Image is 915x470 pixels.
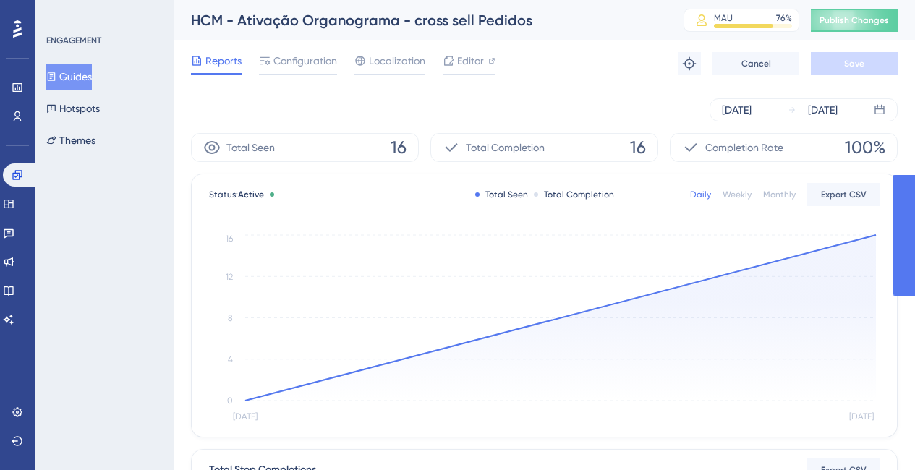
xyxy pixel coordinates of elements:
span: Localization [369,52,425,69]
div: [DATE] [722,101,752,119]
tspan: [DATE] [233,411,258,422]
span: Editor [457,52,484,69]
button: Export CSV [807,183,880,206]
div: Total Completion [534,189,614,200]
span: Status: [209,189,264,200]
button: Publish Changes [811,9,898,32]
tspan: 12 [226,272,233,282]
span: Total Seen [226,139,275,156]
span: Configuration [273,52,337,69]
span: Save [844,58,864,69]
span: 16 [630,136,646,159]
div: 76 % [776,12,792,24]
div: Monthly [763,189,796,200]
iframe: UserGuiding AI Assistant Launcher [854,413,898,456]
button: Cancel [712,52,799,75]
tspan: 4 [228,354,233,364]
button: Save [811,52,898,75]
div: Total Seen [475,189,528,200]
span: 100% [845,136,885,159]
span: Completion Rate [705,139,783,156]
div: HCM - Ativação Organograma - cross sell Pedidos [191,10,647,30]
button: Hotspots [46,95,100,121]
div: Weekly [723,189,752,200]
tspan: 16 [226,234,233,244]
span: Publish Changes [820,14,889,26]
button: Themes [46,127,95,153]
tspan: [DATE] [849,411,874,422]
div: [DATE] [808,101,838,119]
button: Guides [46,64,92,90]
tspan: 0 [227,396,233,406]
span: 16 [391,136,407,159]
span: Cancel [741,58,771,69]
div: Daily [690,189,711,200]
div: ENGAGEMENT [46,35,101,46]
div: MAU [714,12,733,24]
span: Export CSV [821,189,867,200]
span: Active [238,189,264,200]
tspan: 8 [228,313,233,323]
span: Total Completion [466,139,545,156]
span: Reports [205,52,242,69]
